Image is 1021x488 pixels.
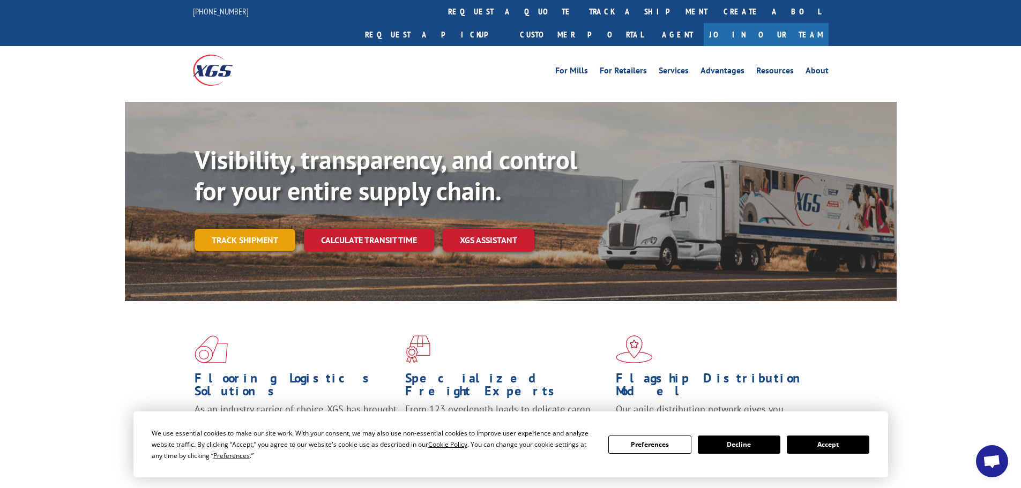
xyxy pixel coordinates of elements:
a: Open chat [976,445,1008,477]
p: From 123 overlength loads to delicate cargo, our experienced staff knows the best way to move you... [405,403,608,451]
span: Our agile distribution network gives you nationwide inventory management on demand. [616,403,813,428]
a: Agent [651,23,704,46]
span: As an industry carrier of choice, XGS has brought innovation and dedication to flooring logistics... [195,403,397,441]
a: For Retailers [600,66,647,78]
a: Request a pickup [357,23,512,46]
img: xgs-icon-total-supply-chain-intelligence-red [195,335,228,363]
a: About [806,66,829,78]
button: Preferences [608,436,691,454]
div: We use essential cookies to make our site work. With your consent, we may also use non-essential ... [152,427,595,461]
a: XGS ASSISTANT [443,229,534,252]
h1: Specialized Freight Experts [405,372,608,403]
h1: Flooring Logistics Solutions [195,372,397,403]
button: Accept [787,436,869,454]
a: Join Our Team [704,23,829,46]
a: Advantages [700,66,744,78]
span: Cookie Policy [428,440,467,449]
a: Services [659,66,689,78]
img: xgs-icon-focused-on-flooring-red [405,335,430,363]
b: Visibility, transparency, and control for your entire supply chain. [195,143,577,207]
a: Resources [756,66,794,78]
a: Track shipment [195,229,295,251]
a: Calculate transit time [304,229,434,252]
div: Cookie Consent Prompt [133,411,888,477]
img: xgs-icon-flagship-distribution-model-red [616,335,653,363]
h1: Flagship Distribution Model [616,372,818,403]
span: Preferences [213,451,250,460]
a: Customer Portal [512,23,651,46]
a: For Mills [555,66,588,78]
a: [PHONE_NUMBER] [193,6,249,17]
button: Decline [698,436,780,454]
